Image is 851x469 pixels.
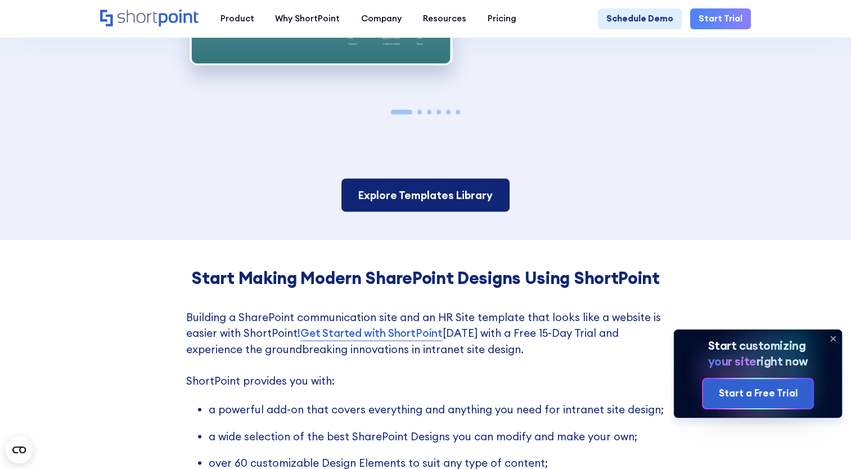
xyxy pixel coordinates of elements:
a: Schedule Demo [598,8,682,30]
iframe: Chat Widget [649,339,851,469]
a: Get Started with ShortPoint [300,324,443,340]
li: a wide selection of the best SharePoint Designs you can modify and make your own; [209,428,665,444]
span: Go to slide 3 [427,110,431,114]
strong: Start Making Modern SharePoint Designs Using ShortPoint [191,267,659,288]
a: Start Trial [690,8,751,30]
div: Pricing [488,12,516,25]
a: Resources [412,8,477,30]
span: Go to slide 4 [436,110,441,114]
li: a powerful add-on that covers everything and anything you need for intranet site design; [209,401,665,417]
div: Company [361,12,402,25]
a: Product [210,8,265,30]
div: Start a Free Trial [719,386,798,401]
a: Pricing [477,8,527,30]
a: Why ShortPoint [264,8,350,30]
a: Explore Templates Library [341,178,510,211]
span: Go to slide 6 [456,110,460,114]
span: Go to slide 2 [417,110,422,114]
div: Product [220,12,254,25]
span: Go to slide 1 [391,110,412,114]
div: Why ShortPoint [275,12,340,25]
p: Building a SharePoint communication site and an HR Site template that looks like a website is eas... [186,309,665,389]
span: Go to slide 5 [446,110,451,114]
a: Start a Free Trial [703,379,812,409]
button: Open CMP widget [6,436,33,463]
a: Home [100,10,199,28]
a: Company [350,8,412,30]
div: Resources [423,12,466,25]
